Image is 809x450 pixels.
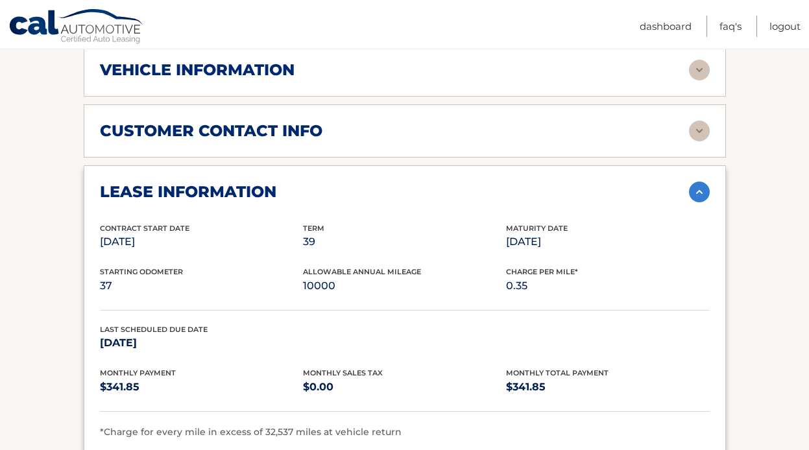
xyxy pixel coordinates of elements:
p: 0.35 [506,277,709,295]
span: Term [303,224,324,233]
span: Maturity Date [506,224,568,233]
span: Monthly Total Payment [506,368,609,377]
p: 37 [100,277,303,295]
span: Charge Per Mile* [506,267,578,276]
span: Monthly Sales Tax [303,368,383,377]
p: 39 [303,233,506,251]
span: Monthly Payment [100,368,176,377]
p: 10000 [303,277,506,295]
span: Contract Start Date [100,224,189,233]
p: $0.00 [303,378,506,396]
a: Cal Automotive [8,8,145,46]
p: [DATE] [100,233,303,251]
p: $341.85 [100,378,303,396]
a: Dashboard [640,16,692,37]
span: Allowable Annual Mileage [303,267,421,276]
img: accordion-rest.svg [689,60,710,80]
a: FAQ's [719,16,742,37]
h2: lease information [100,182,276,202]
span: Last Scheduled Due Date [100,325,208,334]
p: [DATE] [100,334,303,352]
p: $341.85 [506,378,709,396]
a: Logout [769,16,801,37]
span: Starting Odometer [100,267,183,276]
span: *Charge for every mile in excess of 32,537 miles at vehicle return [100,426,402,438]
h2: vehicle information [100,60,295,80]
p: [DATE] [506,233,709,251]
img: accordion-rest.svg [689,121,710,141]
h2: customer contact info [100,121,322,141]
img: accordion-active.svg [689,182,710,202]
